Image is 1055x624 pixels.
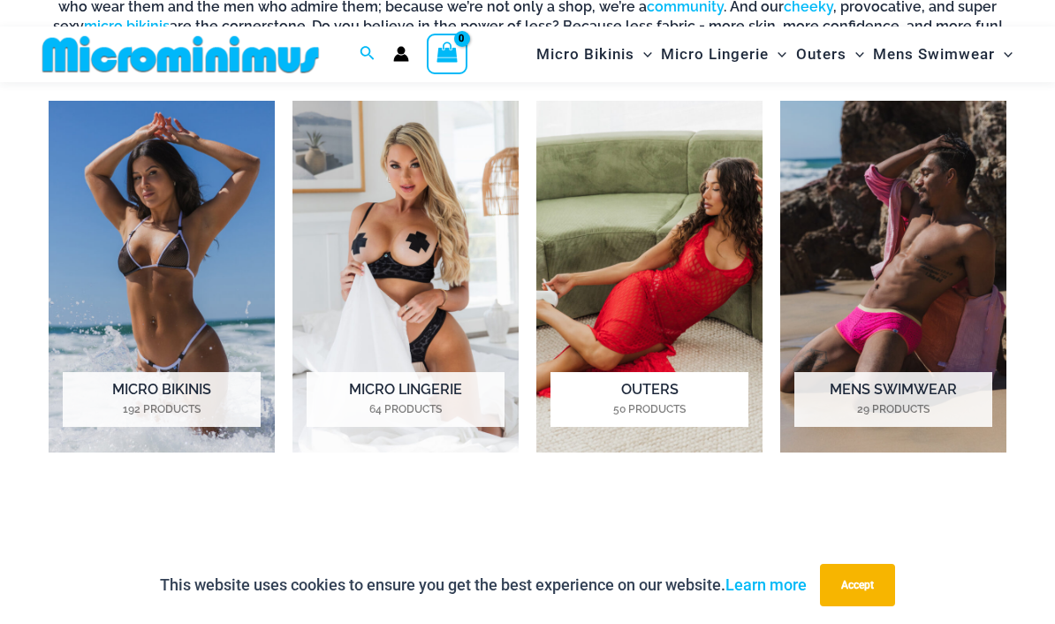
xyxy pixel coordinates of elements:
[657,32,791,77] a: Micro LingerieMenu ToggleMenu Toggle
[536,101,763,453] img: Outers
[794,401,992,417] mark: 29 Products
[769,32,786,77] span: Menu Toggle
[550,401,748,417] mark: 50 Products
[360,43,376,65] a: Search icon link
[292,101,519,453] img: Micro Lingerie
[292,101,519,453] a: Visit product category Micro Lingerie
[393,46,409,62] a: Account icon link
[160,572,807,598] p: This website uses cookies to ensure you get the best experience on our website.
[796,32,846,77] span: Outers
[35,34,326,74] img: MM SHOP LOGO FLAT
[532,32,657,77] a: Micro BikinisMenu ToggleMenu Toggle
[634,32,652,77] span: Menu Toggle
[307,372,505,427] h2: Micro Lingerie
[780,101,1006,453] img: Mens Swimwear
[725,575,807,594] a: Learn more
[63,401,261,417] mark: 192 Products
[820,564,895,606] button: Accept
[49,101,275,453] img: Micro Bikinis
[63,372,261,427] h2: Micro Bikinis
[869,32,1017,77] a: Mens SwimwearMenu ToggleMenu Toggle
[84,18,170,34] a: micro bikinis
[873,32,995,77] span: Mens Swimwear
[550,372,748,427] h2: Outers
[49,101,275,453] a: Visit product category Micro Bikinis
[427,34,467,74] a: View Shopping Cart, empty
[846,32,864,77] span: Menu Toggle
[661,32,769,77] span: Micro Lingerie
[307,401,505,417] mark: 64 Products
[536,101,763,453] a: Visit product category Outers
[780,101,1006,453] a: Visit product category Mens Swimwear
[995,32,1013,77] span: Menu Toggle
[536,32,634,77] span: Micro Bikinis
[792,32,869,77] a: OutersMenu ToggleMenu Toggle
[794,372,992,427] h2: Mens Swimwear
[529,29,1020,80] nav: Site Navigation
